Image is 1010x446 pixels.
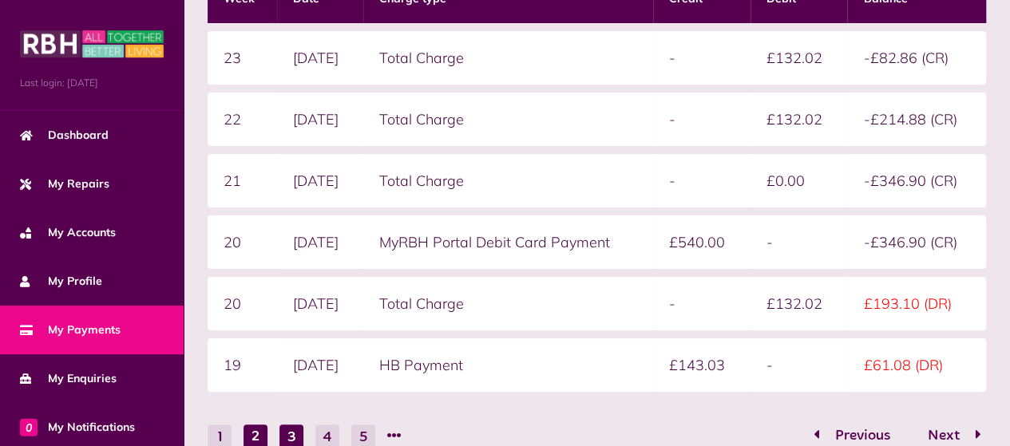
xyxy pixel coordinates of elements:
td: -£346.90 (CR) [847,154,986,207]
td: 22 [208,93,277,146]
td: MyRBH Portal Debit Card Payment [363,215,654,269]
td: £143.03 [653,338,751,392]
td: £61.08 (DR) [847,338,986,392]
td: -£82.86 (CR) [847,31,986,85]
td: [DATE] [277,215,362,269]
td: 19 [208,338,277,392]
td: - [653,31,751,85]
td: £132.02 [751,31,848,85]
td: Total Charge [363,277,654,330]
td: - [653,277,751,330]
span: My Profile [20,273,102,290]
td: 23 [208,31,277,85]
td: £540.00 [653,215,751,269]
td: - [751,215,848,269]
td: [DATE] [277,93,362,146]
td: Total Charge [363,93,654,146]
td: 20 [208,277,277,330]
td: Total Charge [363,31,654,85]
span: Last login: [DATE] [20,76,164,90]
td: - [751,338,848,392]
td: [DATE] [277,277,362,330]
td: [DATE] [277,154,362,207]
td: -£214.88 (CR) [847,93,986,146]
span: Previous [823,428,902,443]
td: HB Payment [363,338,654,392]
span: My Repairs [20,176,109,192]
td: -£346.90 (CR) [847,215,986,269]
img: MyRBH [20,28,164,60]
span: Next [916,428,972,443]
td: - [653,93,751,146]
span: My Notifications [20,419,135,436]
td: £193.10 (DR) [847,277,986,330]
td: £132.02 [751,93,848,146]
td: - [653,154,751,207]
td: £132.02 [751,277,848,330]
td: 21 [208,154,277,207]
span: My Enquiries [20,370,117,387]
td: [DATE] [277,338,362,392]
td: 20 [208,215,277,269]
span: My Accounts [20,224,116,241]
td: £0.00 [751,154,848,207]
span: Dashboard [20,127,109,144]
span: 0 [20,418,38,436]
span: My Payments [20,322,121,338]
td: Total Charge [363,154,654,207]
td: [DATE] [277,31,362,85]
